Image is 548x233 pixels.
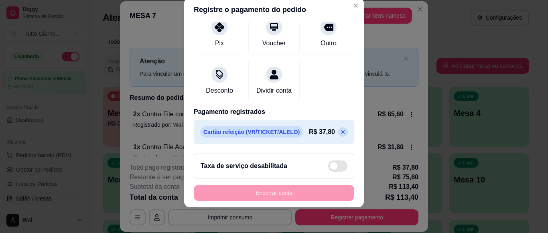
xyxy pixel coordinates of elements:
[206,86,233,95] div: Desconto
[256,86,292,95] div: Dividir conta
[309,127,335,137] p: R$ 37,80
[200,126,303,138] p: Cartão refeição (VR/TICKET/ALELO)
[194,107,354,117] p: Pagamento registrados
[201,161,287,171] h2: Taxa de serviço desabilitada
[321,38,337,48] div: Outro
[215,38,224,48] div: Pix
[262,38,286,48] div: Voucher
